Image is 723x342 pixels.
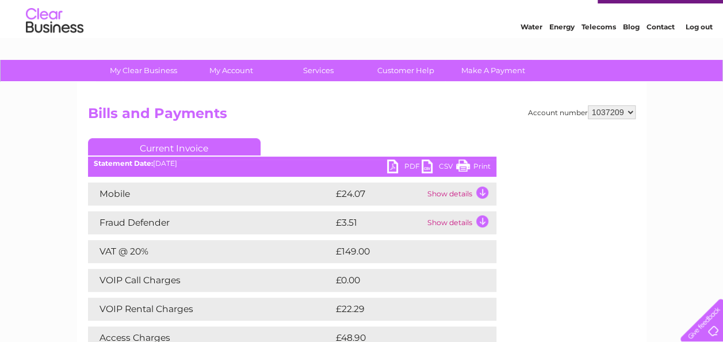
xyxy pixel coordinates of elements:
[88,298,333,321] td: VOIP Rental Charges
[333,211,424,234] td: £3.51
[88,240,333,263] td: VAT @ 20%
[623,49,640,58] a: Blog
[422,159,456,176] a: CSV
[88,105,636,127] h2: Bills and Payments
[506,6,586,20] a: 0333 014 3131
[88,159,496,168] div: [DATE]
[88,211,333,234] td: Fraud Defender
[456,159,491,176] a: Print
[271,60,366,81] a: Services
[96,60,191,81] a: My Clear Business
[424,183,496,206] td: Show details
[521,49,542,58] a: Water
[88,269,333,292] td: VOIP Call Charges
[333,240,476,263] td: £149.00
[582,49,616,58] a: Telecoms
[358,60,453,81] a: Customer Help
[424,211,496,234] td: Show details
[25,30,84,65] img: logo.png
[88,138,261,155] a: Current Invoice
[685,49,712,58] a: Log out
[88,183,333,206] td: Mobile
[90,6,634,56] div: Clear Business is a trading name of Verastar Limited (registered in [GEOGRAPHIC_DATA] No. 3667643...
[647,49,675,58] a: Contact
[549,49,575,58] a: Energy
[333,269,470,292] td: £0.00
[94,159,153,168] b: Statement Date:
[387,159,422,176] a: PDF
[333,183,424,206] td: £24.07
[333,298,473,321] td: £22.29
[446,60,541,81] a: Make A Payment
[183,60,278,81] a: My Account
[528,105,636,119] div: Account number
